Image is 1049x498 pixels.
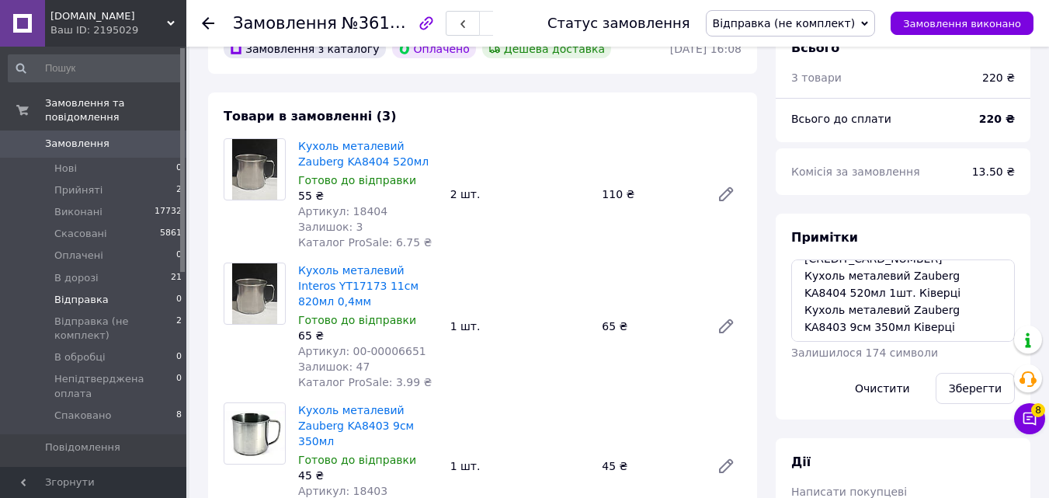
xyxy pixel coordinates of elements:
[224,40,386,58] div: Замовлення з каталогу
[298,328,438,343] div: 65 ₴
[298,404,414,448] a: Кухоль металевий Zauberg KA8403 9см 350мл
[176,409,182,423] span: 8
[298,174,416,186] span: Готово до відправки
[891,12,1033,35] button: Замовлення виконано
[233,14,337,33] span: Замовлення
[298,345,426,357] span: Артикул: 00-00006651
[224,109,397,124] span: Товари в замовленні (3)
[791,230,858,245] span: Примітки
[596,455,704,477] div: 45 ₴
[176,183,182,197] span: 2
[710,451,742,482] a: Редагувати
[54,249,103,263] span: Оплачені
[903,18,1021,30] span: Замовлення виконано
[791,486,907,498] span: Написати покупцеві
[54,271,99,285] span: В дорозі
[713,17,856,30] span: Відправка (не комплект)
[54,350,106,364] span: В обробці
[171,271,182,285] span: 21
[444,455,596,477] div: 1 шт.
[54,183,102,197] span: Прийняті
[1031,403,1045,417] span: 8
[298,485,387,497] span: Артикул: 18403
[791,165,920,178] span: Комісія за замовлення
[444,315,596,337] div: 1 шт.
[298,221,363,233] span: Залишок: 3
[176,350,182,364] span: 0
[444,183,596,205] div: 2 шт.
[176,249,182,263] span: 0
[791,71,842,84] span: 3 товари
[482,40,611,58] div: Дешева доставка
[979,113,1015,125] b: 220 ₴
[710,311,742,342] a: Редагувати
[54,205,102,219] span: Виконані
[160,227,182,241] span: 5861
[45,96,186,124] span: Замовлення та повідомлення
[670,43,742,55] time: [DATE] 16:08
[50,9,167,23] span: dellux.com.ua
[298,236,432,249] span: Каталог ProSale: 6.75 ₴
[547,16,690,31] div: Статус замовлення
[54,162,77,176] span: Нові
[176,293,182,307] span: 0
[791,347,938,359] span: Залишилося 174 символи
[298,360,370,373] span: Залишок: 47
[842,373,923,404] button: Очистити
[50,23,186,37] div: Ваш ID: 2195029
[298,140,429,168] a: Кухоль металевий Zauberg KA8404 520мл
[176,315,182,343] span: 2
[45,441,120,454] span: Повідомлення
[791,259,1015,342] textarea: промОплата [CREDIT_CARD_NUMBER] Кухоль металевий Zauberg KA8404 520мл 1шт. Ківерці Кухоль металев...
[1014,403,1045,434] button: Чат з покупцем8
[298,188,438,204] div: 55 ₴
[298,376,432,388] span: Каталог ProSale: 3.99 ₴
[54,409,111,423] span: Спаковано
[298,205,387,218] span: Артикул: 18404
[54,315,176,343] span: Відправка (не комплект)
[596,183,704,205] div: 110 ₴
[596,315,704,337] div: 65 ₴
[972,165,1015,178] span: 13.50 ₴
[791,40,839,55] span: Всього
[298,314,416,326] span: Готово до відправки
[224,411,285,457] img: Кухоль металевий Zauberg KA8403 9см 350мл
[176,162,182,176] span: 0
[176,372,182,400] span: 0
[298,468,438,483] div: 45 ₴
[298,454,416,466] span: Готово до відправки
[791,113,891,125] span: Всього до сплати
[710,179,742,210] a: Редагувати
[45,137,109,151] span: Замовлення
[155,205,182,219] span: 17732
[202,16,214,31] div: Повернутися назад
[54,293,109,307] span: Відправка
[232,263,278,324] img: Кухоль металевий Interos YT17173 11см 820мл 0,4мм
[982,70,1015,85] div: 220 ₴
[298,264,419,308] a: Кухоль металевий Interos YT17173 11см 820мл 0,4мм
[791,454,811,469] span: Дії
[54,372,176,400] span: Непідтверджена оплата
[342,13,452,33] span: №361480527
[54,227,107,241] span: Скасовані
[8,54,183,82] input: Пошук
[232,139,278,200] img: Кухоль металевий Zauberg KA8404 520мл
[392,40,476,58] div: Оплачено
[936,373,1015,404] button: Зберегти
